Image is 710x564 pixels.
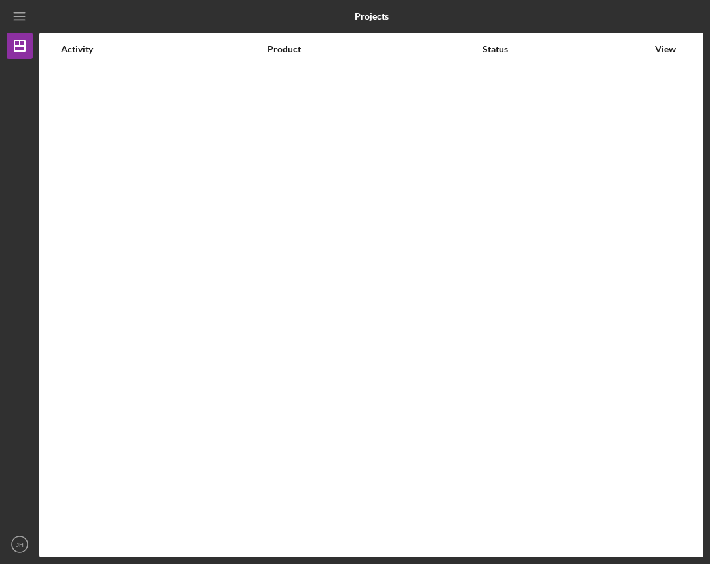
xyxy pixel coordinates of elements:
[355,11,389,22] b: Projects
[7,531,33,557] button: JH
[61,44,266,54] div: Activity
[16,541,24,548] text: JH
[649,44,682,54] div: View
[267,44,481,54] div: Product
[483,44,648,54] div: Status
